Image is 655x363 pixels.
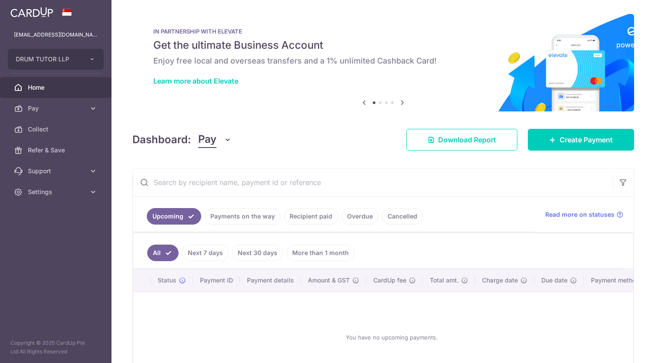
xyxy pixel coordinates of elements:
span: Total amt. [430,276,459,285]
img: CardUp [10,7,53,17]
a: More than 1 month [287,245,355,261]
span: Collect [28,125,85,134]
a: Overdue [341,208,378,225]
span: Settings [28,188,85,196]
a: Download Report [406,129,517,151]
span: Create Payment [560,134,613,145]
a: Cancelled [382,208,423,225]
h4: Dashboard: [132,132,191,148]
span: CardUp fee [373,276,406,285]
a: Recipient paid [284,208,338,225]
input: Search by recipient name, payment id or reference [133,168,613,196]
span: Download Report [438,134,496,145]
th: Payment ID [193,269,240,292]
button: DRUM TUTOR LLP [8,49,104,70]
button: Pay [198,131,232,148]
span: Home [28,83,85,92]
span: Status [158,276,176,285]
a: Learn more about Elevate [153,77,238,85]
p: IN PARTNERSHIP WITH ELEVATE [153,28,613,35]
h5: Get the ultimate Business Account [153,38,613,52]
a: All [147,245,179,261]
a: Next 7 days [182,245,229,261]
span: Charge date [482,276,518,285]
p: [EMAIL_ADDRESS][DOMAIN_NAME] [14,30,98,39]
a: Create Payment [528,129,634,151]
span: Pay [28,104,85,113]
a: Payments on the way [205,208,280,225]
iframe: Opens a widget where you can find more information [599,337,646,359]
a: Read more on statuses [545,210,623,219]
span: Amount & GST [308,276,350,285]
span: Read more on statuses [545,210,614,219]
span: Refer & Save [28,146,85,155]
th: Payment details [240,269,301,292]
img: Renovation banner [132,14,634,111]
h6: Enjoy free local and overseas transfers and a 1% unlimited Cashback Card! [153,56,613,66]
span: Due date [541,276,567,285]
a: Upcoming [147,208,201,225]
span: Pay [198,131,216,148]
span: Support [28,167,85,175]
a: Next 30 days [232,245,283,261]
th: Payment method [584,269,650,292]
span: DRUM TUTOR LLP [16,55,80,64]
